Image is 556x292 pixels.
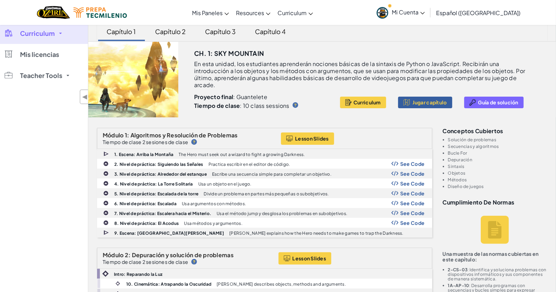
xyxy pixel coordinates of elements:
[132,251,234,259] span: Depuración y solución de problemas
[192,9,223,17] span: Mis Paneles
[191,139,197,145] img: IconHint.svg
[400,190,425,196] span: See Code
[433,3,524,22] a: Español ([GEOGRAPHIC_DATA])
[191,259,197,265] img: IconHint.svg
[179,152,305,157] p: The Hero must seek out a wizard to fight a growing Darkness.
[97,188,432,198] a: 5. Nivel de práctica: Escalada de la torre Divide un problema en partes más pequeñas o subobjetiv...
[413,99,447,105] span: Jugar capítulo
[448,151,548,155] li: Bucle For
[448,177,548,182] li: Métodos
[279,252,332,265] a: Lesson Slides
[443,251,548,262] p: Una muestra de las normas cubiertas en este capítulo:
[391,220,398,225] img: Show Code Logo
[392,8,425,16] span: Mi Cuenta
[103,181,109,186] img: IconPracticeLevel.svg
[448,267,468,272] b: 2-CS-03
[184,221,242,226] p: Usa métodos y argumentos.
[82,92,88,102] span: ◀
[20,51,59,58] span: Mis licencias
[400,171,425,176] span: See Code
[443,199,548,205] h3: Cumplimiento de normas
[103,200,109,206] img: IconPracticeLevel.svg
[97,198,432,208] a: 6. Nivel de práctica: Escalada Usa argumentos con métodos. Show Code Logo See Code
[114,231,224,236] b: 9. Escena: [GEOGRAPHIC_DATA][PERSON_NAME]
[114,272,162,277] b: Intro: Reparando la Luz
[194,102,289,109] p: : 10 class sessions
[212,172,331,176] p: Escribe una secuencia simple para completar un objetivo.
[209,162,290,167] p: Practica escribir en el editor de código.
[103,190,109,196] img: IconPracticeLevel.svg
[102,271,109,277] img: IconIntro.svg
[130,131,238,139] span: Algoritmos y Resolución de Problemas
[114,181,193,187] b: 4. Nivel de práctica: La Torre Solitaria
[103,161,109,167] img: IconPracticeLevel.svg
[97,208,432,218] a: 7. Nivel de práctica: Escalera hacia el Misterio. Usa el método jump y desglosa los problemas en ...
[125,131,129,139] span: 1:
[194,93,233,100] b: Proyecto final
[448,137,548,142] li: Solución de problemas
[229,231,403,235] p: [PERSON_NAME] explains how the Hero needs to make games to trap the Darkness.
[293,255,326,261] span: Lesson Slides
[391,191,398,196] img: Show Code Logo
[448,184,548,189] li: Diseño de juegos
[114,152,174,157] b: 1. Escena: Arriba la Montaña
[293,102,298,108] img: IconHint.svg
[248,23,293,40] div: Capítulo 4
[448,164,548,169] li: Sintaxis
[103,229,110,236] img: IconCutscene.svg
[97,228,432,238] a: 9. Escena: [GEOGRAPHIC_DATA][PERSON_NAME] [PERSON_NAME] explains how the Hero needs to make games...
[97,169,432,179] a: 3. Nivel de práctica: Alrededor del estanque Escribe una secuencia simple para completar un objet...
[204,192,328,196] p: Divide un problema en partes más pequeñas o subobjetivos.
[198,23,243,40] div: Capítulo 3
[478,99,518,105] span: Guía de solución
[198,182,251,186] p: Usa un objeto en el juego.
[97,149,432,159] a: 1. Escena: Arriba la Montaña The Hero must seek out a wizard to fight a growing Darkness.
[398,97,452,108] button: Jugar capítulo
[74,7,127,18] img: Tecmilenio logo
[400,200,425,206] span: See Code
[236,9,264,17] span: Resources
[20,30,55,37] span: Curriculum
[97,218,432,228] a: 8. Nivel de práctica: El Acodus Usa métodos y argumentos. Show Code Logo See Code
[448,171,548,175] li: Objetos
[464,97,524,108] button: Guía de solución
[114,171,207,177] b: 3. Nivel de práctica: Alrededor del estanque
[277,9,307,17] span: Curriculum
[20,72,62,79] span: Teacher Tools
[97,179,432,188] a: 4. Nivel de práctica: La Torre Solitaria Usa un objeto en el juego. Show Code Logo See Code
[148,23,193,40] div: Capítulo 2
[391,181,398,186] img: Show Code Logo
[400,220,425,226] span: See Code
[448,267,548,281] li: : Identifica y soluciona problemas con dispositivos informáticos y sus componentes de manera sist...
[391,210,398,215] img: Show Code Logo
[217,282,346,286] p: [PERSON_NAME] describes objects, methods and arguments.
[391,161,398,166] img: Show Code Logo
[194,93,334,100] p: : Guantelete
[103,171,109,176] img: IconPracticeLevel.svg
[114,211,211,216] b: 7. Nivel de práctica: Escalera hacia el Misterio.
[295,136,329,141] span: Lesson Slides
[217,211,347,216] p: Usa el método jump y desglosa los problemas en subobjetivos.
[103,251,124,259] span: Módulo
[340,97,386,108] button: Curriculum
[400,161,425,167] span: See Code
[373,1,428,24] a: Mi Cuenta
[103,131,124,139] span: Módulo
[436,9,521,17] span: Español ([GEOGRAPHIC_DATA])
[182,201,246,206] p: Usa argumentos con métodos.
[194,102,240,109] b: Tiempo de clase
[194,60,530,89] p: En esta unidad, los estudiantes aprenderán nociones básicas de la sintaxis de Python o JavaScript...
[125,251,131,259] span: 2:
[400,181,425,186] span: See Code
[274,3,317,22] a: Curriculum
[281,132,334,145] button: Lesson Slides
[114,191,198,196] b: 5. Nivel de práctica: Escalada de la torre
[103,210,109,216] img: IconPracticeLevel.svg
[391,171,398,176] img: Show Code Logo
[115,280,121,287] img: IconCinematic.svg
[126,281,211,287] b: 10. Cinemática: Atrapando la Oscuridad
[443,128,548,134] h3: Conceptos cubiertos
[448,157,548,162] li: Depuración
